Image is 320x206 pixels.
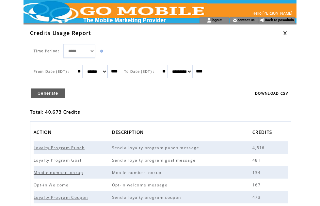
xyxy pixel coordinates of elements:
a: Mobile number lookup [34,169,87,175]
img: contact_us_icon.gif [232,18,237,23]
span: 167 [252,182,262,188]
span: Mobile number lookup [34,170,85,175]
a: DOWNLOAD CSV [255,91,288,96]
span: To Date (EDT) : [124,69,155,74]
span: 481 [252,157,262,163]
a: Generate [31,88,65,98]
span: Opt-in welcome message [112,182,169,188]
img: backArrow.gif [259,18,264,23]
span: Loyalty Program Punch [34,145,86,151]
a: contact us [237,18,255,22]
a: logout [212,18,222,22]
span: 473 [252,195,262,200]
a: Loyalty Program Goal [34,157,85,163]
span: Send a loyalty program punch message [112,145,201,151]
span: Hello [PERSON_NAME] [252,11,292,16]
a: Loyalty Program Coupon [34,194,91,200]
a: DESCRIPTION [112,128,147,138]
img: help.gif [99,50,103,53]
span: CREDITS [252,128,274,138]
a: ACTION [34,128,55,138]
span: Send a loyalty program goal message [112,157,198,163]
span: ACTION [34,128,53,138]
img: account_icon.gif [207,18,212,23]
span: Loyalty Program Coupon [34,195,89,200]
span: Send a loyalty program coupon [112,195,183,200]
span: 134 [252,170,262,175]
span: DESCRIPTION [112,128,146,138]
span: Total: 40,673 Credits [30,109,80,115]
a: CREDITS [252,128,275,138]
span: Loyalty Program Goal [34,157,83,163]
a: Back to posadmin [265,18,294,22]
a: Opt-in Welcome [34,182,72,187]
a: Loyalty Program Punch [34,145,88,150]
span: Time Period: [34,49,59,53]
span: Credits Usage Report [30,29,91,37]
span: Mobile number lookup [112,170,163,175]
span: Opt-in Welcome [34,182,71,188]
span: 4,516 [252,145,266,151]
span: From Date (EDT) : [34,69,70,74]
